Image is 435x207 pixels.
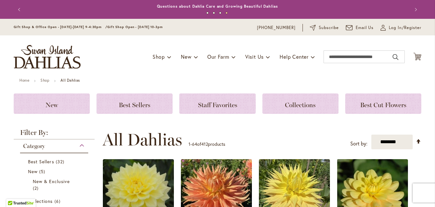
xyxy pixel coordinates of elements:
span: Visit Us [245,53,264,60]
span: 2 [33,185,40,191]
a: Staff Favorites [179,93,255,114]
button: 2 of 4 [213,12,215,14]
span: Help Center [280,53,309,60]
span: 5 [39,168,47,175]
span: Shop [153,53,165,60]
span: Best Cut Flowers [360,101,406,109]
button: 4 of 4 [225,12,228,14]
span: 412 [201,141,208,147]
a: Email Us [346,25,374,31]
a: New [28,168,82,175]
span: Email Us [356,25,374,31]
strong: All Dahlias [61,78,80,83]
span: Category [23,143,45,150]
span: 32 [56,158,66,165]
a: Home [19,78,29,83]
span: Collections [28,198,53,204]
span: New [46,101,58,109]
a: New &amp; Exclusive [33,178,77,191]
span: 6 [54,198,62,204]
span: Staff Favorites [198,101,237,109]
iframe: Launch Accessibility Center [5,184,23,202]
span: Gift Shop Open - [DATE] 10-3pm [107,25,163,29]
span: Best Sellers [119,101,150,109]
span: Collections [285,101,316,109]
p: - of products [189,139,225,149]
span: New & Exclusive [33,178,70,184]
a: Questions about Dahlia Care and Growing Beautiful Dahlias [157,4,278,9]
a: store logo [14,45,81,69]
a: [PHONE_NUMBER] [257,25,296,31]
button: Next [409,3,421,16]
span: Subscribe [319,25,339,31]
a: Best Sellers [28,158,82,165]
a: Subscribe [310,25,339,31]
a: Log In/Register [381,25,421,31]
a: Collections [28,198,82,204]
span: 64 [192,141,197,147]
a: Best Cut Flowers [345,93,421,114]
span: Our Farm [207,53,229,60]
a: Collections [262,93,339,114]
label: Sort by: [350,138,367,150]
span: New [181,53,191,60]
button: 1 of 4 [206,12,209,14]
span: Log In/Register [389,25,421,31]
strong: Filter By: [14,129,95,139]
button: 3 of 4 [219,12,221,14]
span: All Dahlias [103,130,182,149]
span: 1 [189,141,190,147]
button: Previous [14,3,26,16]
a: Best Sellers [96,93,173,114]
a: Shop [40,78,49,83]
span: Gift Shop & Office Open - [DATE]-[DATE] 9-4:30pm / [14,25,107,29]
span: New [28,168,38,174]
span: Best Sellers [28,159,54,165]
a: New [14,93,90,114]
